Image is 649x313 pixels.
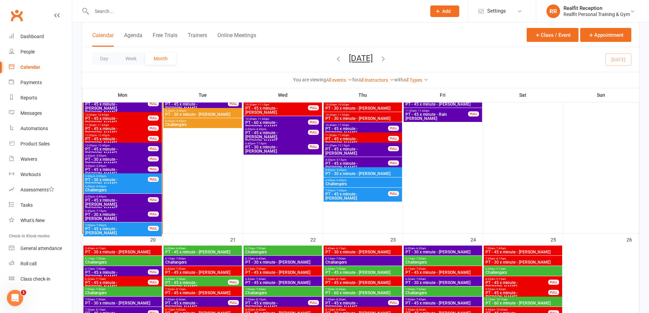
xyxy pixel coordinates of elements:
[20,80,42,85] div: Payments
[85,116,148,125] span: PT - 45 x minute - [PERSON_NAME]
[323,88,403,102] th: Thu
[255,128,266,131] span: - 6:45pm
[148,146,159,151] div: FULL
[548,290,559,295] div: FULL
[148,280,159,285] div: FULL
[85,134,148,137] span: 12:00pm
[245,301,308,309] span: PT - 45 x minute - [PERSON_NAME]
[337,124,349,127] span: - 11:30am
[175,247,186,250] span: - 6:45am
[95,154,106,157] span: - 5:00pm
[148,226,159,231] div: FULL
[20,126,48,131] div: Automations
[165,247,241,250] span: 6:00am
[85,175,148,178] span: 5:30pm
[325,113,401,116] span: 10:30am
[20,187,54,192] div: Assessments
[175,278,186,281] span: - 7:30am
[148,156,159,161] div: FULL
[165,112,241,116] span: PT - 30 x minute - [PERSON_NAME]
[96,124,109,127] span: - 11:45am
[245,288,321,291] span: 7:00am
[165,288,241,291] span: 7:30am
[245,121,308,129] span: PT - 60 x minute - [PERSON_NAME]
[548,280,559,285] div: FULL
[245,250,321,254] span: Challengers
[20,64,40,70] div: Calendar
[9,256,72,271] a: Roll call
[394,77,403,82] strong: with
[337,103,349,106] span: - 10:30am
[325,172,401,176] span: PT - 30 x minute - [PERSON_NAME]
[95,185,106,188] span: - 6:45pm
[9,29,72,44] a: Dashboard
[90,6,421,16] input: Search...
[175,109,186,112] span: - 6:00pm
[580,28,631,42] button: Appointment
[405,260,481,264] span: Challengers
[495,247,506,250] span: - 7:45am
[255,298,266,301] span: - 8:15pm
[85,127,148,135] span: PT - 45 x minute - [PERSON_NAME]
[245,278,321,281] span: 6:45am
[20,110,42,116] div: Messages
[325,192,388,200] span: PT - 45 x minute - [PERSON_NAME]
[325,134,388,137] span: 11:00am
[485,278,548,281] span: 8:30am
[85,308,148,311] span: 7:30am
[325,298,388,301] span: 7:45am
[85,198,148,210] span: PT - 45 x minute - [PERSON_NAME], [PERSON_NAME]
[405,278,481,281] span: 6:30am
[245,106,308,114] span: PT - 45 x minute - [PERSON_NAME]
[495,288,506,291] span: - 9:45am
[117,52,145,65] button: Week
[325,257,401,260] span: 6:15am
[9,213,72,228] a: What's New
[175,288,186,291] span: - 8:15am
[337,134,349,137] span: - 11:45am
[165,250,241,254] span: PT - 45 x minute - [PERSON_NAME]
[485,281,548,289] span: PT - 45 x minute - [PERSON_NAME]
[325,182,401,186] span: Challengers
[326,77,352,83] a: All events
[335,257,346,260] span: - 7:00am
[325,179,401,182] span: 6:00pm
[325,169,401,172] span: 5:00pm
[95,267,106,270] span: - 7:00am
[165,123,241,127] span: Challengers
[487,3,506,19] span: Settings
[21,290,26,295] span: 1
[228,101,239,106] div: FULL
[563,11,630,17] div: Realfit Personal Training & Gym
[175,120,186,123] span: - 6:45pm
[245,257,321,260] span: 6:15am
[9,136,72,152] a: Product Sales
[148,101,159,106] div: FULL
[245,298,308,301] span: 7:30am
[485,298,561,301] span: 9:15am
[175,257,186,260] span: - 7:00am
[148,126,159,131] div: FULL
[165,278,228,281] span: 6:45am
[308,144,319,149] div: FULL
[468,111,479,116] div: FULL
[430,5,459,17] button: Add
[257,103,269,106] span: - 11:15am
[20,172,41,177] div: Workouts
[388,191,399,196] div: FULL
[325,278,401,281] span: 7:30am
[245,128,308,131] span: 6:00pm
[415,298,426,301] span: - 7:45am
[388,136,399,141] div: FULL
[255,257,266,260] span: - 6:45am
[124,32,142,47] button: Agenda
[20,95,37,100] div: Reports
[485,257,561,260] span: 7:45am
[85,113,148,116] span: 10:00am
[325,147,388,155] span: PT - 45 x minute - [PERSON_NAME]
[20,141,50,146] div: Product Sales
[165,257,241,260] span: 6:15am
[85,209,148,213] span: 6:45pm
[85,168,148,176] span: PT - 45 x minute - [PERSON_NAME]
[405,109,468,112] span: 11:00am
